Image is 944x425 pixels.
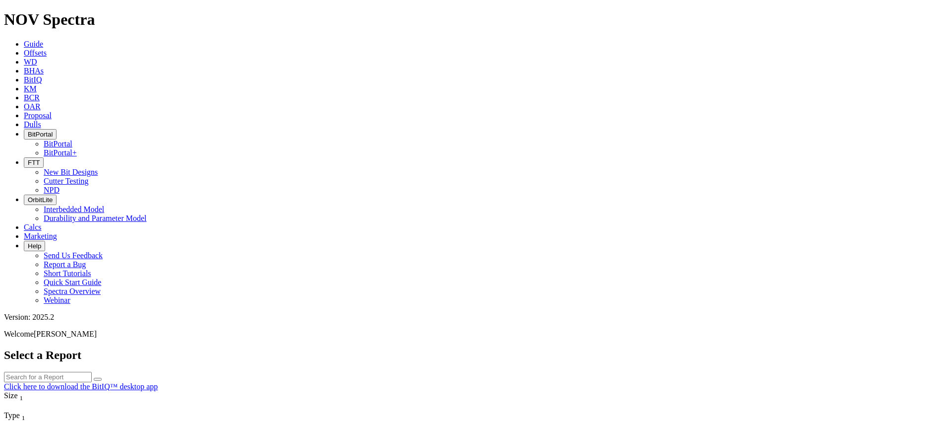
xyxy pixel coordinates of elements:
a: Dulls [24,120,41,129]
a: BHAs [24,67,44,75]
a: Click here to download the BitIQ™ desktop app [4,382,158,391]
h2: Select a Report [4,349,940,362]
sub: 1 [22,414,25,422]
a: New Bit Designs [44,168,98,176]
a: Cutter Testing [44,177,89,185]
a: BitPortal [44,140,72,148]
h1: NOV Spectra [4,10,940,29]
button: OrbitLite [24,195,57,205]
a: Short Tutorials [44,269,91,278]
button: BitPortal [24,129,57,140]
a: Send Us Feedback [44,251,103,260]
span: Sort None [20,391,23,400]
a: OAR [24,102,41,111]
button: Help [24,241,45,251]
a: Report a Bug [44,260,86,269]
span: [PERSON_NAME] [34,330,97,338]
sub: 1 [20,394,23,402]
a: Interbedded Model [44,205,104,213]
div: Column Menu [4,402,95,411]
a: BitIQ [24,75,42,84]
a: Calcs [24,223,42,231]
a: KM [24,84,37,93]
a: Durability and Parameter Model [44,214,147,222]
span: Type [4,411,20,420]
div: Size Sort None [4,391,95,402]
a: WD [24,58,37,66]
span: FTT [28,159,40,166]
a: BitPortal+ [44,148,77,157]
span: Help [28,242,41,250]
a: Guide [24,40,43,48]
a: Proposal [24,111,52,120]
a: Offsets [24,49,47,57]
input: Search for a Report [4,372,92,382]
a: Quick Start Guide [44,278,101,286]
a: Spectra Overview [44,287,101,295]
div: Sort None [4,391,95,411]
a: Webinar [44,296,70,304]
div: Version: 2025.2 [4,313,940,322]
button: FTT [24,157,44,168]
p: Welcome [4,330,940,339]
div: Type Sort None [4,411,95,422]
span: Sort None [22,411,25,420]
span: Size [4,391,18,400]
a: BCR [24,93,40,102]
span: OrbitLite [28,196,53,204]
a: NPD [44,186,59,194]
span: BitPortal [28,131,53,138]
a: Marketing [24,232,57,240]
